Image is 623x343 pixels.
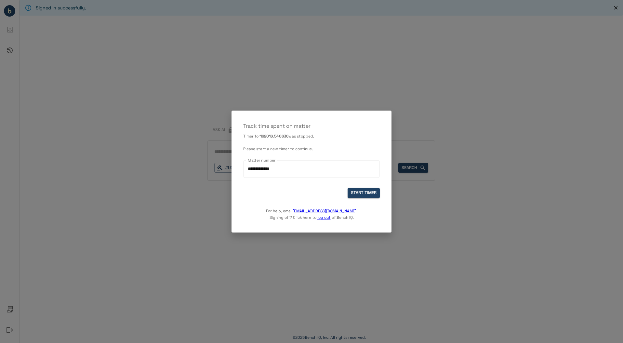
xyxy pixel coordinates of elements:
span: Timer for [243,134,260,139]
button: START TIMER [348,188,380,198]
span: was stopped. [288,134,314,139]
label: Matter number [248,157,276,163]
a: [EMAIL_ADDRESS][DOMAIN_NAME] [293,208,356,214]
a: log out [317,215,331,220]
p: For help, email . Signing off? Click here to of Bench IQ. [266,198,357,221]
p: Track time spent on matter [243,122,380,130]
b: 162016.540636 [260,134,288,139]
span: Please start a new timer to continue. [243,147,313,152]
